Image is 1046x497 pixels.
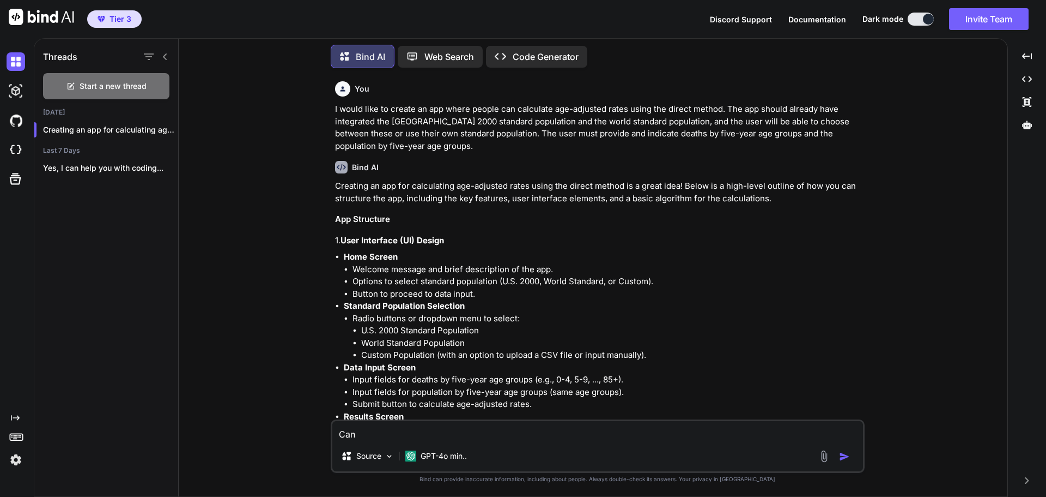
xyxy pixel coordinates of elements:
[335,180,862,205] p: Creating an app for calculating age-adjusted rates using the direct method is a great idea! Below...
[7,82,25,100] img: darkAi-studio
[818,450,830,463] img: attachment
[335,103,862,152] p: I would like to create an app where people can calculate age-adjusted rates using the direct meth...
[361,325,862,337] li: U.S. 2000 Standard Population
[110,14,131,25] span: Tier 3
[352,288,862,301] li: Button to proceed to data input.
[7,111,25,130] img: githubDark
[352,398,862,411] li: Submit button to calculate age-adjusted rates.
[356,451,381,462] p: Source
[513,50,579,63] p: Code Generator
[352,386,862,399] li: Input fields for population by five-year age groups (same age groups).
[344,252,398,262] strong: Home Screen
[340,235,444,245] strong: User Interface (UI) Design
[331,475,865,483] p: Bind can provide inaccurate information, including about people. Always double-check its answers....
[352,264,862,276] li: Welcome message and brief description of the app.
[352,276,862,288] li: Options to select standard population (U.S. 2000, World Standard, or Custom).
[405,451,416,462] img: GPT-4o mini
[352,162,379,173] h6: Bind AI
[80,81,147,92] span: Start a new thread
[87,10,142,28] button: premiumTier 3
[332,421,863,441] textarea: Can
[385,452,394,461] img: Pick Models
[424,50,474,63] p: Web Search
[34,108,178,117] h2: [DATE]
[7,141,25,159] img: cloudideIcon
[788,15,846,24] span: Documentation
[361,349,862,362] li: Custom Population (with an option to upload a CSV file or input manually).
[839,451,850,462] img: icon
[34,146,178,155] h2: Last 7 Days
[9,9,74,25] img: Bind AI
[43,50,77,63] h1: Threads
[43,124,178,135] p: Creating an app for calculating age-adjusted rates...
[43,163,178,173] p: Yes, I can help you with coding...
[7,451,25,469] img: settings
[710,14,772,25] button: Discord Support
[421,451,467,462] p: GPT-4o min..
[335,213,862,226] h3: App Structure
[355,83,369,94] h6: You
[356,50,385,63] p: Bind AI
[98,16,105,22] img: premium
[710,15,772,24] span: Discord Support
[335,235,862,247] h4: 1.
[361,337,862,350] li: World Standard Population
[352,374,862,386] li: Input fields for deaths by five-year age groups (e.g., 0-4, 5-9, ..., 85+).
[352,313,862,362] li: Radio buttons or dropdown menu to select:
[344,301,465,311] strong: Standard Population Selection
[344,411,404,422] strong: Results Screen
[862,14,903,25] span: Dark mode
[949,8,1029,30] button: Invite Team
[788,14,846,25] button: Documentation
[7,52,25,71] img: darkChat
[344,362,416,373] strong: Data Input Screen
